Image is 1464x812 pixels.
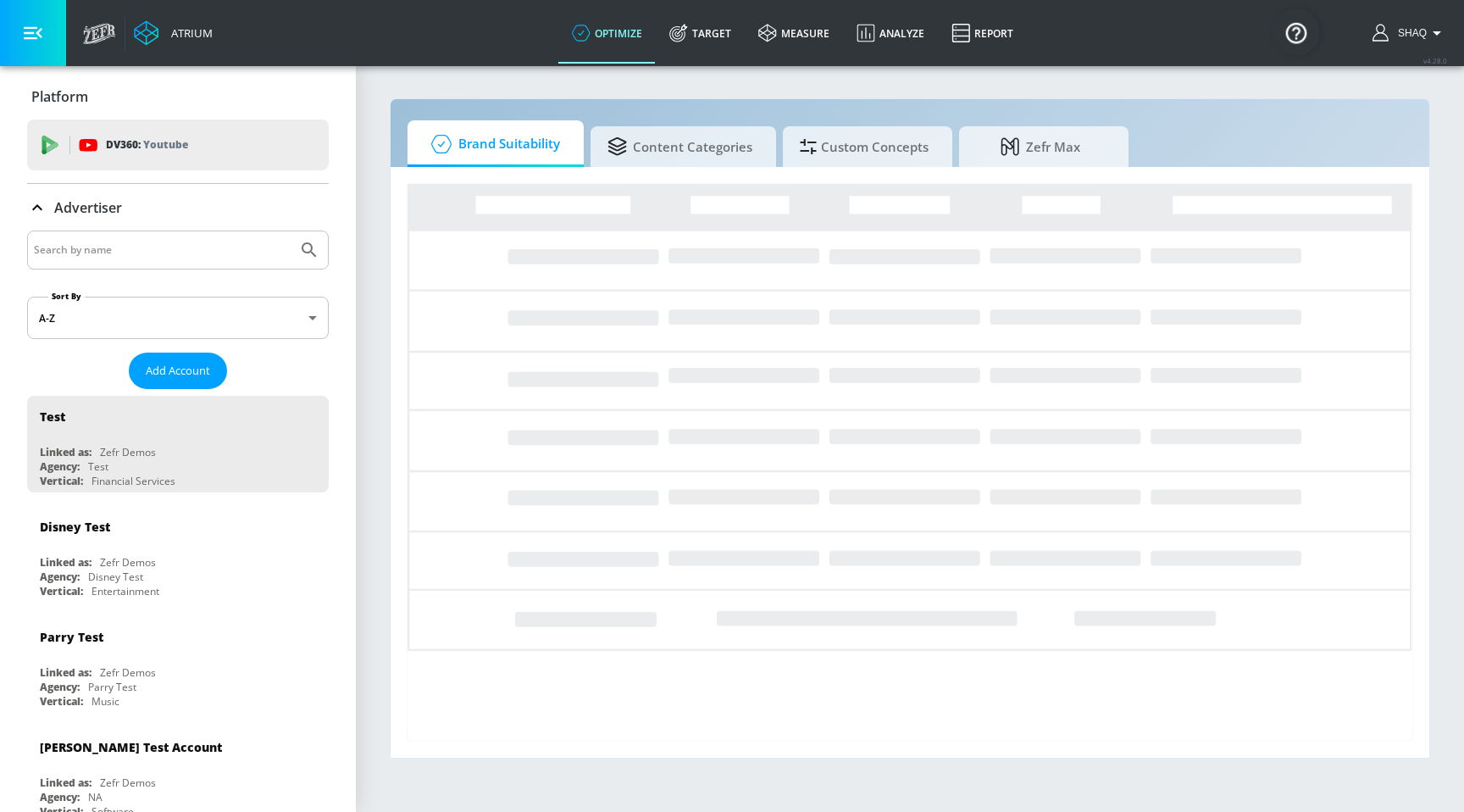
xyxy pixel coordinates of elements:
[40,739,222,755] div: [PERSON_NAME] Test Account
[48,291,85,302] label: Sort By
[164,25,213,41] div: Atrium
[100,445,156,459] div: Zefr Demos
[27,616,329,713] div: Parry TestLinked as:Zefr DemosAgency:Parry TestVertical:Music
[40,459,80,474] div: Agency:
[88,790,103,804] div: NA
[40,665,91,680] div: Linked as:
[134,20,213,46] a: Atrium
[558,3,656,64] a: optimize
[88,570,143,584] div: Disney Test
[91,694,119,709] div: Music
[34,239,291,261] input: Search by name
[938,3,1027,64] a: Report
[100,665,156,680] div: Zefr Demos
[88,680,136,694] div: Parry Test
[27,73,329,120] div: Platform
[607,126,752,167] span: Content Categories
[843,3,938,64] a: Analyze
[1423,56,1447,65] span: v 4.28.0
[40,519,110,535] div: Disney Test
[40,776,91,790] div: Linked as:
[146,361,210,381] span: Add Account
[40,694,83,709] div: Vertical:
[745,3,843,64] a: measure
[27,120,329,170] div: DV360: Youtube
[1372,23,1447,43] button: Shaq
[1273,8,1320,56] button: Open Resource Center
[27,184,329,231] div: Advertiser
[1391,27,1427,39] span: login as: shaquille.huang@zefr.com
[27,506,329,603] div: Disney TestLinked as:Zefr DemosAgency:Disney TestVertical:Entertainment
[800,126,929,167] span: Custom Concepts
[40,555,91,570] div: Linked as:
[976,126,1105,167] span: Zefr Max
[27,297,329,339] div: A-Z
[424,124,560,164] span: Brand Suitability
[106,136,188,154] p: DV360:
[656,3,745,64] a: Target
[143,136,188,153] p: Youtube
[88,459,108,474] div: Test
[40,474,83,488] div: Vertical:
[40,409,65,425] div: Test
[40,680,80,694] div: Agency:
[91,584,159,598] div: Entertainment
[40,790,80,804] div: Agency:
[40,629,103,645] div: Parry Test
[129,353,227,389] button: Add Account
[27,396,329,492] div: TestLinked as:Zefr DemosAgency:TestVertical:Financial Services
[100,776,156,790] div: Zefr Demos
[40,445,91,459] div: Linked as:
[40,584,83,598] div: Vertical:
[40,570,80,584] div: Agency:
[91,474,175,488] div: Financial Services
[100,555,156,570] div: Zefr Demos
[31,87,88,106] p: Platform
[54,198,122,217] p: Advertiser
